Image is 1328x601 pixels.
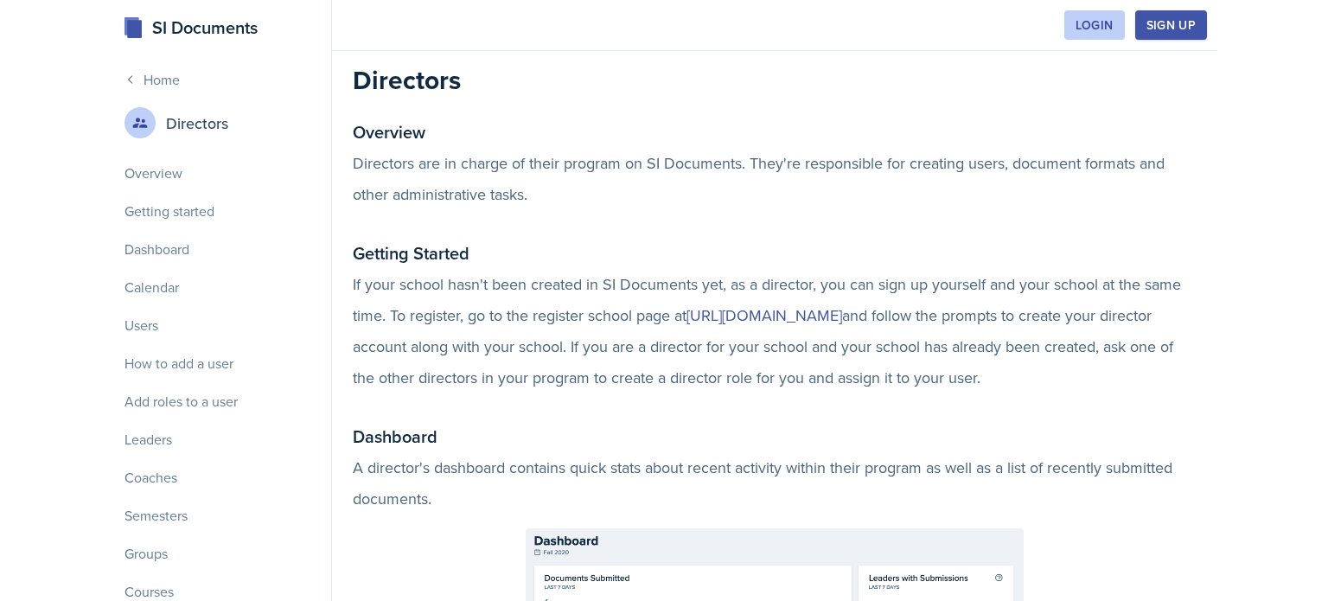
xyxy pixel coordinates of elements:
[353,117,1197,148] h2: Overview
[114,384,328,419] div: Add roles to a user
[353,452,1197,515] p: A director's dashboard contains quick stats about recent activity within their program as well as...
[1146,18,1196,32] div: Sign Up
[114,232,328,266] div: Dashboard
[353,238,1197,269] h2: Getting Started
[114,346,328,380] div: How to add a user
[1064,10,1125,40] button: Login
[124,194,317,228] a: Getting started
[124,460,317,495] a: Coaches
[353,421,1197,452] h2: Dashboard
[114,194,328,228] div: Getting started
[114,156,328,190] div: Overview
[353,269,1197,393] p: If your school hasn't been created in SI Documents yet, as a director, you can sign up yourself a...
[353,65,1197,96] h2: Directors
[124,346,317,380] a: How to add a user
[124,107,317,138] div: Directors
[124,422,317,457] a: Leaders
[114,308,328,342] div: Users
[114,460,328,495] div: Coaches
[114,498,328,533] div: Semesters
[353,148,1197,210] p: Directors are in charge of their program on SI Documents. They're responsible for creating users,...
[124,384,317,419] a: Add roles to a user
[124,308,317,342] a: Users
[1076,18,1114,32] div: Login
[124,498,317,533] a: Semesters
[124,232,317,266] a: Dashboard
[114,422,328,457] div: Leaders
[124,270,317,304] a: Calendar
[114,270,328,304] div: Calendar
[124,536,317,571] a: Groups
[114,536,328,571] div: Groups
[1135,10,1207,40] button: Sign Up
[124,69,317,90] a: Home
[124,156,317,190] a: Overview
[686,304,842,326] a: [URL][DOMAIN_NAME]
